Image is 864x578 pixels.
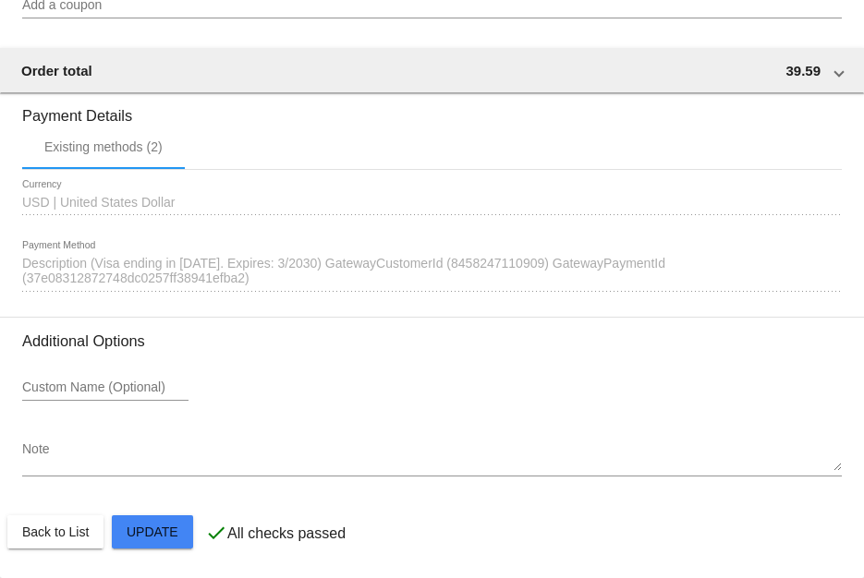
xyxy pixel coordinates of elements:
[22,524,89,539] span: Back to List
[22,380,189,395] input: Custom Name (Optional)
[22,93,842,125] h3: Payment Details
[785,63,821,78] span: 39.59
[22,332,842,350] h3: Additional Options
[22,195,175,210] span: USD | United States Dollar
[21,63,92,78] span: Order total
[22,256,665,285] span: Description (Visa ending in [DATE]. Expires: 3/2030) GatewayCustomerId (8458247110909) GatewayPay...
[227,525,346,542] p: All checks passed
[112,515,193,548] button: Update
[205,522,227,544] mat-icon: check
[44,139,163,154] div: Existing methods (2)
[7,515,103,548] button: Back to List
[127,524,178,539] span: Update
